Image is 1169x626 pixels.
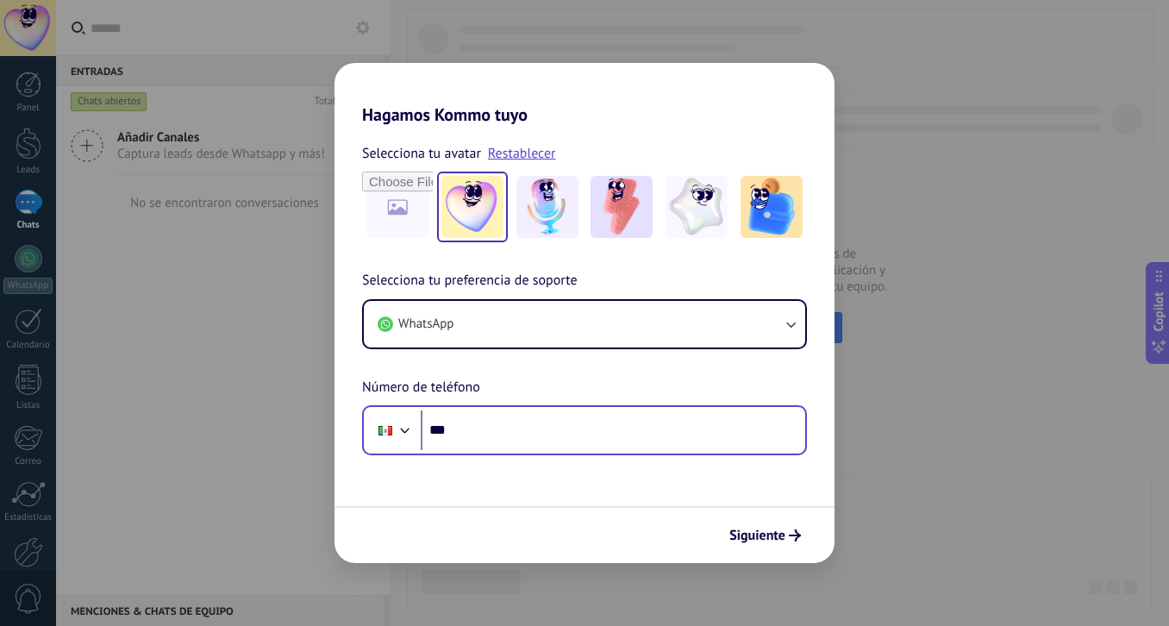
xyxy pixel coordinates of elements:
span: Selecciona tu preferencia de soporte [362,270,578,292]
img: -5.jpeg [741,176,803,238]
span: Selecciona tu avatar [362,142,481,165]
button: Siguiente [722,521,809,550]
div: Mexico: + 52 [369,412,402,448]
img: -4.jpeg [666,176,728,238]
span: WhatsApp [398,316,453,333]
button: WhatsApp [364,301,805,347]
img: -3.jpeg [591,176,653,238]
img: -1.jpeg [441,176,503,238]
span: Siguiente [729,529,785,541]
a: Restablecer [488,145,556,162]
span: Número de teléfono [362,377,480,399]
h2: Hagamos Kommo tuyo [334,63,835,125]
img: -2.jpeg [516,176,578,238]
